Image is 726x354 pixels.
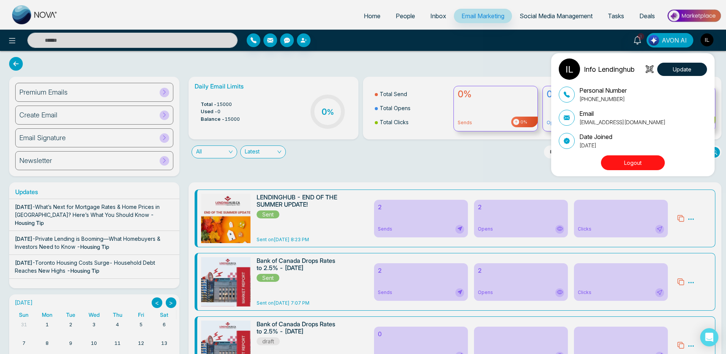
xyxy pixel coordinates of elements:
p: Email [579,109,666,118]
p: Date Joined [579,132,612,141]
p: Info Lendinghub [584,64,634,74]
button: Update [657,63,707,76]
button: Logout [601,155,665,170]
div: Open Intercom Messenger [700,328,718,346]
p: [DATE] [579,141,612,149]
p: [EMAIL_ADDRESS][DOMAIN_NAME] [579,118,666,126]
p: [PHONE_NUMBER] [579,95,627,103]
p: Personal Number [579,86,627,95]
